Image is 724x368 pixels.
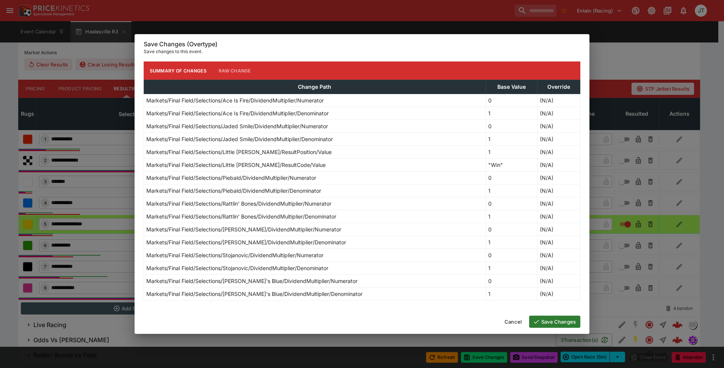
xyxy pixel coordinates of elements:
p: Markets/Final Field/Selections/Jaded Smile/DividendMultiplier/Numerator [146,122,328,130]
td: (N/A) [538,288,580,300]
p: Save changes to this event. [144,48,580,55]
td: (N/A) [538,197,580,210]
td: (N/A) [538,223,580,236]
td: (N/A) [538,159,580,171]
td: "Win" [486,159,537,171]
p: Markets/Final Field/Selections/Jaded Smile/DividendMultiplier/Denominator [146,135,333,143]
p: Markets/Final Field/Selections/[PERSON_NAME]/DividendMultiplier/Numerator [146,225,341,233]
td: (N/A) [538,249,580,262]
p: Markets/Final Field/Selections/Rattlin' Bones/DividendMultiplier/Denominator [146,212,336,220]
p: Markets/Final Field/Selections/Piebald/DividendMultiplier/Denominator [146,187,321,195]
td: 1 [486,210,537,223]
td: (N/A) [538,94,580,107]
td: 1 [486,262,537,275]
th: Base Value [486,80,537,94]
td: (N/A) [538,236,580,249]
th: Change Path [144,80,486,94]
h6: Save Changes (Overtype) [144,40,580,48]
p: Markets/Final Field/Selections/Stojanovic/DividendMultiplier/Numerator [146,251,323,259]
td: 1 [486,236,537,249]
p: Markets/Final Field/Selections/Rattlin' Bones/DividendMultiplier/Numerator [146,200,331,208]
td: 1 [486,146,537,159]
p: Markets/Final Field/Selections/Ace Is Fire/DividendMultiplier/Numerator [146,96,324,104]
td: 0 [486,275,537,288]
td: (N/A) [538,275,580,288]
td: (N/A) [538,146,580,159]
p: Markets/Final Field/Selections/[PERSON_NAME]'s Blue/DividendMultiplier/Denominator [146,290,362,298]
td: (N/A) [538,210,580,223]
td: 1 [486,107,537,120]
td: 0 [486,171,537,184]
td: 0 [486,249,537,262]
button: Cancel [500,316,526,328]
td: (N/A) [538,184,580,197]
td: 0 [486,120,537,133]
p: Markets/Final Field/Selections/[PERSON_NAME]/DividendMultiplier/Denominator [146,238,346,246]
p: Markets/Final Field/Selections/[PERSON_NAME]'s Blue/DividendMultiplier/Numerator [146,277,357,285]
p: Markets/Final Field/Selections/Ace Is Fire/DividendMultiplier/Denominator [146,109,329,117]
td: (N/A) [538,107,580,120]
p: Markets/Final Field/Selections/Little [PERSON_NAME]/ResultCode/Value [146,161,326,169]
button: Save Changes [529,316,580,328]
td: 0 [486,223,537,236]
p: Markets/Final Field/Selections/Stojanovic/DividendMultiplier/Denominator [146,264,328,272]
button: Summary of Changes [144,61,213,80]
p: Markets/Final Field/Selections/Piebald/DividendMultiplier/Numerator [146,174,316,182]
p: Markets/Final Field/Selections/Little [PERSON_NAME]/ResultPosition/Value [146,148,332,156]
td: 0 [486,197,537,210]
td: 1 [486,133,537,146]
td: 0 [486,94,537,107]
th: Override [538,80,580,94]
td: 1 [486,288,537,300]
td: (N/A) [538,120,580,133]
td: 1 [486,184,537,197]
td: (N/A) [538,133,580,146]
td: (N/A) [538,262,580,275]
button: Raw Change [213,61,257,80]
td: (N/A) [538,171,580,184]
